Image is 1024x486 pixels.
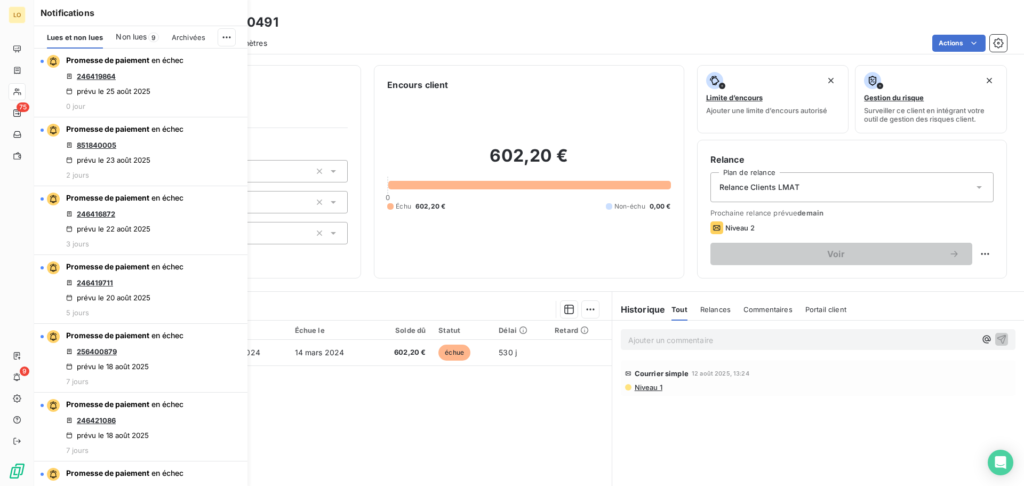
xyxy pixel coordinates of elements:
span: Échu [396,202,411,211]
div: Échue le [295,326,366,334]
span: en échec [151,55,183,65]
span: Promesse de paiement [66,193,149,202]
span: Promesse de paiement [66,400,149,409]
a: 246419711 [77,278,113,287]
span: Non-échu [614,202,645,211]
span: échue [438,345,470,361]
span: 14 mars 2024 [295,348,345,357]
span: en échec [151,468,183,477]
h2: 602,20 € [387,145,670,177]
span: 7 jours [66,446,89,455]
div: Délai [499,326,542,334]
span: Voir [723,250,949,258]
span: Niveau 1 [634,383,662,392]
button: Promesse de paiement en échec246419711prévu le 20 août 20255 jours [34,255,247,324]
span: 3 jours [66,240,89,248]
span: 75 [17,102,29,112]
button: Limite d’encoursAjouter une limite d’encours autorisé [697,65,849,133]
button: Promesse de paiement en échec246416872prévu le 22 août 20253 jours [34,186,247,255]
span: 602,20 € [379,347,426,358]
span: Promesse de paiement [66,262,149,271]
button: Voir [710,243,972,265]
span: 5 jours [66,308,89,317]
span: en échec [151,124,183,133]
button: Actions [932,35,986,52]
button: Promesse de paiement en échec246419864prévu le 25 août 20250 jour [34,49,247,117]
a: 246421086 [77,416,116,425]
div: Retard [555,326,605,334]
div: prévu le 23 août 2025 [66,156,150,164]
div: Open Intercom Messenger [988,450,1013,475]
div: Solde dû [379,326,426,334]
span: Courrier simple [635,369,689,378]
span: Non lues [116,31,147,42]
span: Lues et non lues [47,33,103,42]
button: Promesse de paiement en échec246421086prévu le 18 août 20257 jours [34,393,247,461]
h6: Encours client [387,78,448,91]
span: 602,20 € [415,202,445,211]
span: demain [797,209,823,217]
span: 0 [386,193,390,202]
span: 12 août 2025, 13:24 [692,370,749,377]
span: 9 [148,33,159,42]
span: Ajouter une limite d’encours autorisé [706,106,827,115]
button: Promesse de paiement en échec851840005prévu le 23 août 20252 jours [34,117,247,186]
span: Niveau 2 [725,224,755,232]
div: prévu le 18 août 2025 [66,431,149,440]
span: Limite d’encours [706,93,763,102]
span: 530 j [499,348,517,357]
div: Statut [438,326,486,334]
span: Archivées [172,33,205,42]
button: Promesse de paiement en échec256400879prévu le 18 août 20257 jours [34,324,247,393]
a: 256400879 [77,347,117,356]
div: prévu le 25 août 2025 [66,87,150,95]
div: prévu le 18 août 2025 [66,362,149,371]
h6: Relance [710,153,994,166]
span: Promesse de paiement [66,331,149,340]
div: prévu le 20 août 2025 [66,293,150,302]
h6: Notifications [41,6,241,19]
span: Prochaine relance prévue [710,209,994,217]
div: LO [9,6,26,23]
a: 246416872 [77,210,115,218]
a: 246419864 [77,72,116,81]
span: Relance Clients LMAT [719,182,799,193]
span: en échec [151,262,183,271]
span: 0,00 € [650,202,671,211]
span: en échec [151,400,183,409]
span: 0 jour [66,102,85,110]
span: Portail client [805,305,846,314]
div: prévu le 22 août 2025 [66,225,150,233]
span: en échec [151,331,183,340]
a: 75 [9,105,25,122]
img: Logo LeanPay [9,463,26,480]
span: Promesse de paiement [66,124,149,133]
span: en échec [151,193,183,202]
span: 2 jours [66,171,89,179]
span: Tout [671,305,687,314]
span: Promesse de paiement [66,55,149,65]
span: Commentaires [743,305,793,314]
button: Gestion du risqueSurveiller ce client en intégrant votre outil de gestion des risques client. [855,65,1007,133]
a: 851840005 [77,141,116,149]
span: Surveiller ce client en intégrant votre outil de gestion des risques client. [864,106,998,123]
span: Relances [700,305,731,314]
span: 7 jours [66,377,89,386]
span: 9 [20,367,29,376]
span: Gestion du risque [864,93,924,102]
span: Promesse de paiement [66,468,149,477]
h6: Historique [612,303,666,316]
